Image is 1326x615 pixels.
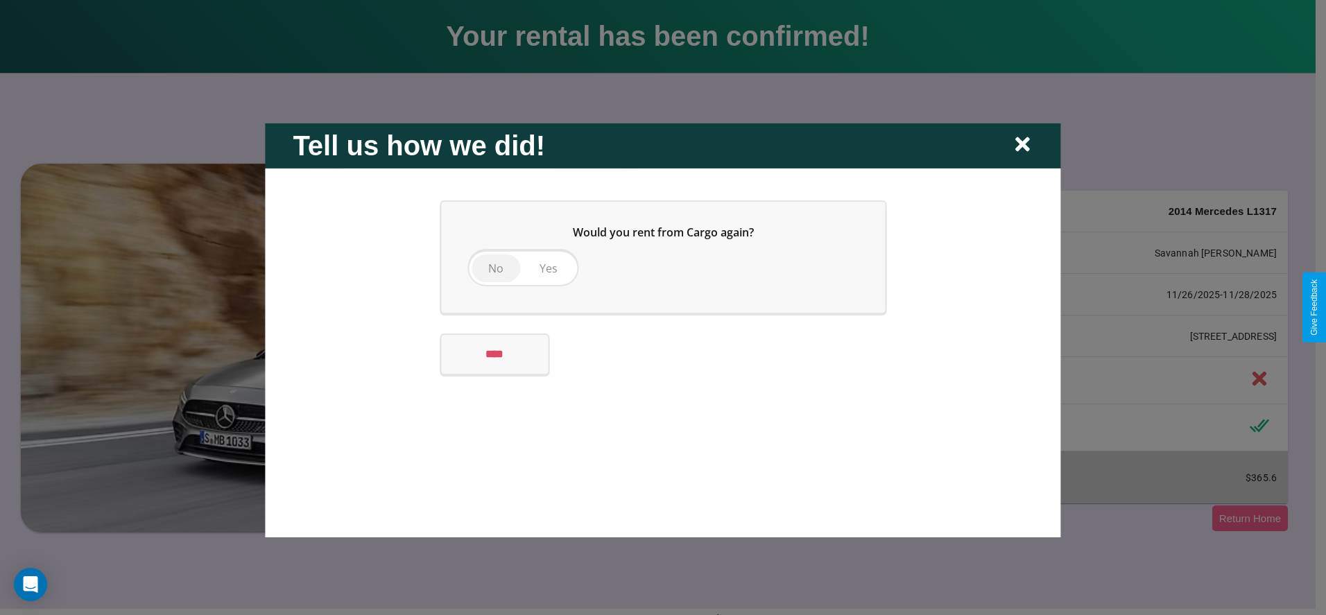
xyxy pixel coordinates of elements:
[1309,279,1319,336] div: Give Feedback
[488,260,503,275] span: No
[14,568,47,601] div: Open Intercom Messenger
[573,224,754,239] span: Would you rent from Cargo again?
[540,260,558,275] span: Yes
[293,130,545,161] h2: Tell us how we did!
